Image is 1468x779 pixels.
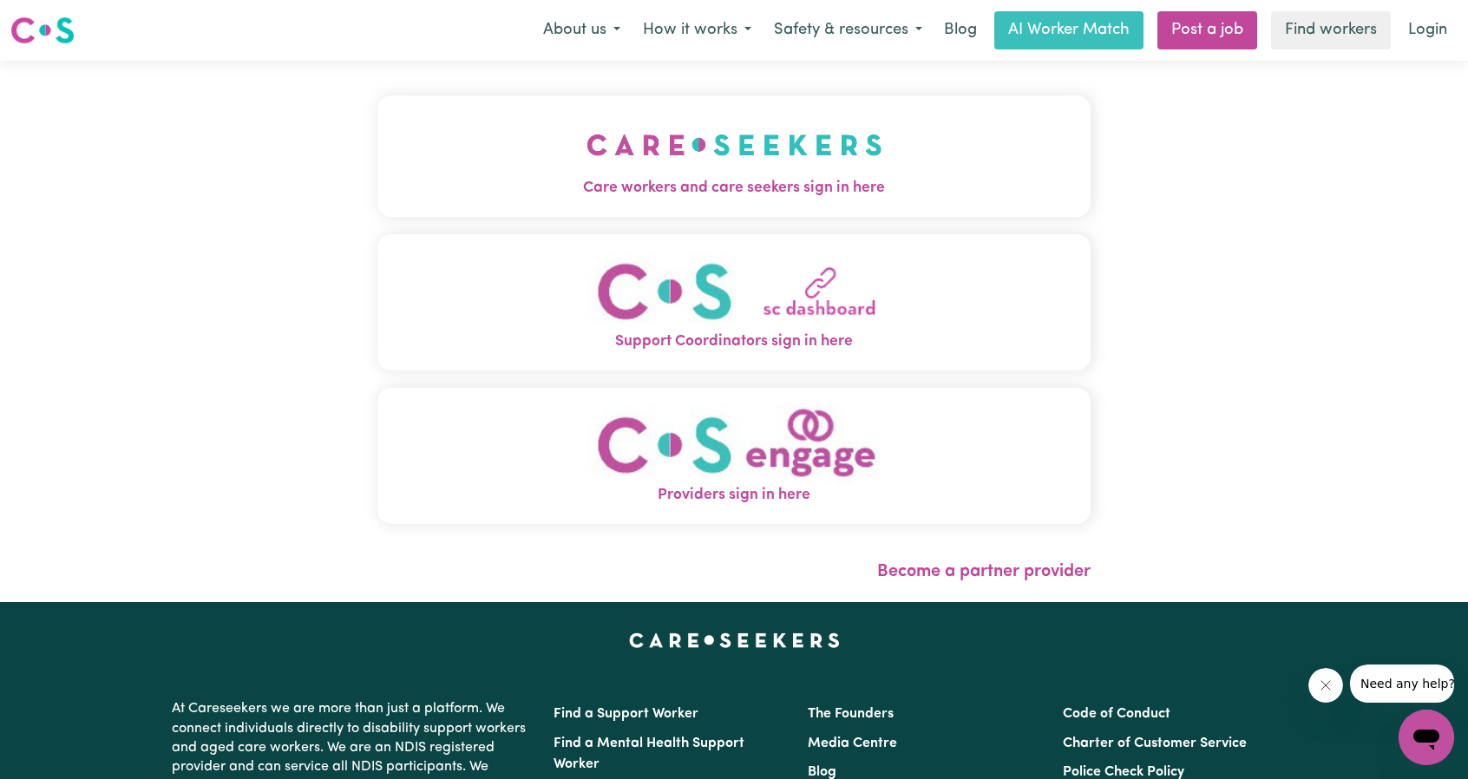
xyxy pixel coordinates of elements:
[10,10,75,50] a: Careseekers logo
[1308,668,1343,703] iframe: Close message
[10,12,105,26] span: Need any help?
[377,177,1091,200] span: Care workers and care seekers sign in here
[532,12,632,49] button: About us
[554,736,744,771] a: Find a Mental Health Support Worker
[377,388,1091,524] button: Providers sign in here
[377,234,1091,370] button: Support Coordinators sign in here
[632,12,763,49] button: How it works
[629,633,840,647] a: Careseekers home page
[808,707,894,721] a: The Founders
[934,11,987,49] a: Blog
[1350,664,1454,703] iframe: Message from company
[377,331,1091,353] span: Support Coordinators sign in here
[10,15,75,46] img: Careseekers logo
[1063,707,1170,721] a: Code of Conduct
[808,765,836,779] a: Blog
[1271,11,1391,49] a: Find workers
[808,736,897,750] a: Media Centre
[377,95,1091,217] button: Care workers and care seekers sign in here
[1399,710,1454,765] iframe: Button to launch messaging window
[1157,11,1257,49] a: Post a job
[554,707,698,721] a: Find a Support Worker
[1063,765,1184,779] a: Police Check Policy
[994,11,1144,49] a: AI Worker Match
[877,563,1091,580] a: Become a partner provider
[377,484,1091,507] span: Providers sign in here
[763,12,934,49] button: Safety & resources
[1063,736,1247,750] a: Charter of Customer Service
[1398,11,1458,49] a: Login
